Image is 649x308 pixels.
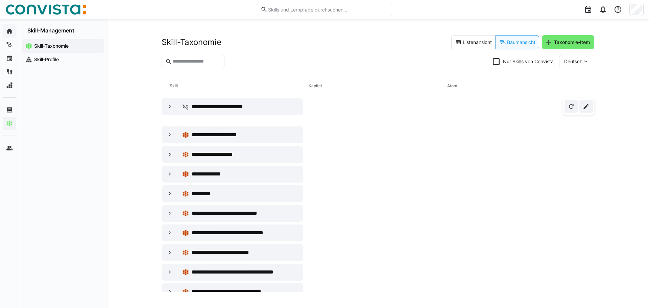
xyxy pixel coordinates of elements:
[267,6,388,13] input: Skills und Lernpfade durchsuchen…
[162,37,221,47] h2: Skill-Taxonomie
[447,79,586,93] div: Atom
[564,58,582,65] span: Deutsch
[542,35,594,49] button: Taxonomie-Item
[553,39,591,46] span: Taxonomie-Item
[170,79,309,93] div: Skill
[493,58,554,65] eds-checkbox: Nur Skills von Convista
[496,35,539,49] eds-button-option: Baumansicht
[309,79,448,93] div: Kapitel
[451,35,496,49] eds-button-option: Listenansicht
